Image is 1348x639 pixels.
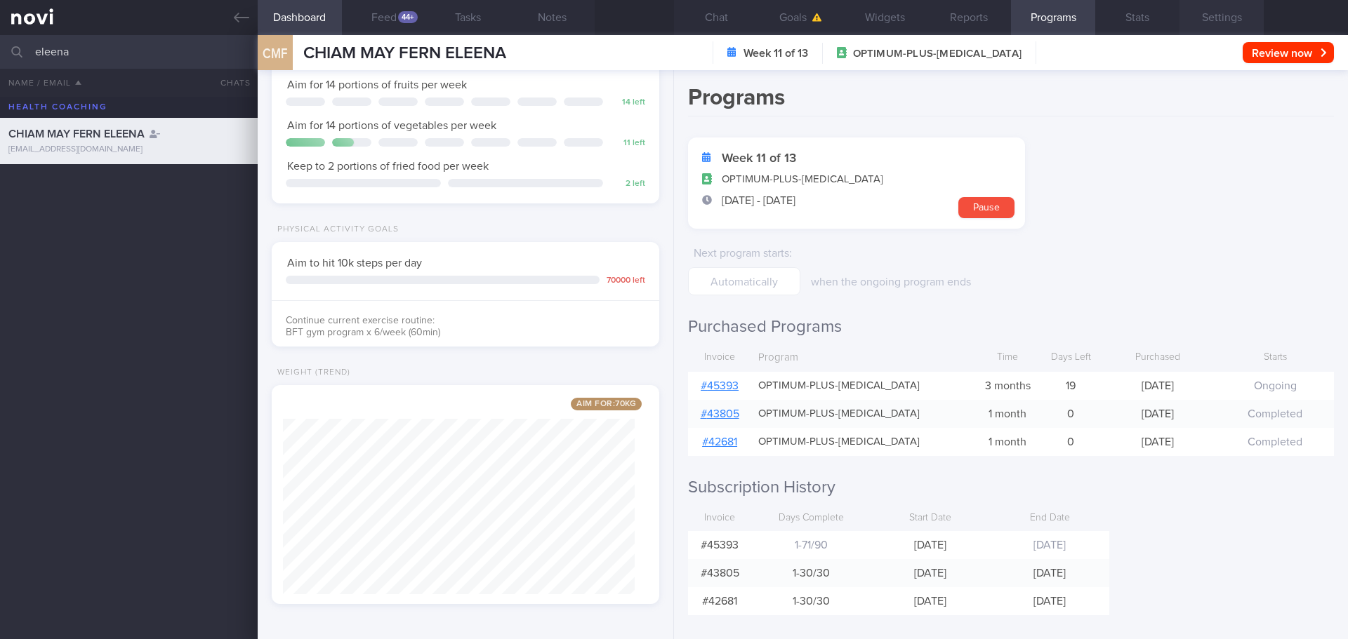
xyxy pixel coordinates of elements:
span: OPTIMUM-PLUS-[MEDICAL_DATA] [758,379,920,393]
span: Keep to 2 portions of fried food per week [287,161,489,172]
div: Starts [1217,344,1334,371]
div: Invoice [688,505,751,532]
span: [DATE] [1033,596,1066,607]
button: Pause [958,197,1015,218]
div: Completed [1217,400,1334,428]
div: Program [751,344,972,372]
strong: Week 11 of 13 [744,46,808,60]
div: 70000 left [607,276,645,286]
div: Time [972,344,1043,371]
input: Automatically [688,267,800,295]
div: # 42681 [688,587,751,615]
div: Invoice [688,344,751,371]
span: Aim to hit 10k steps per day [287,257,422,269]
span: [DATE] [1033,567,1066,579]
div: 14 left [610,97,645,108]
div: [DATE] [1099,372,1216,400]
div: 1-71 / 90 [751,531,871,559]
div: Ongoing [1217,372,1334,400]
div: [DATE] [1099,428,1216,456]
div: Purchased [1099,344,1216,371]
a: #42681 [702,436,737,448]
span: [DATE] [914,596,946,607]
div: 3 months [972,372,1043,400]
div: Completed [1217,428,1334,456]
div: [DATE] [1099,400,1216,428]
div: Physical Activity Goals [272,224,399,235]
div: 2 left [610,179,645,189]
div: [EMAIL_ADDRESS][DOMAIN_NAME] [8,144,249,155]
h2: Subscription History [688,477,1334,498]
div: Days Left [1043,344,1099,371]
button: Chats [201,69,258,97]
div: 0 [1043,400,1099,428]
p: when the ongoing program ends [811,275,1039,289]
div: Weight (Trend) [272,368,350,378]
span: OPTIMUM-PLUS-[MEDICAL_DATA] [758,408,920,421]
div: 1-30 / 30 [751,559,871,587]
span: Aim for 14 portions of vegetables per week [287,120,496,131]
div: 1 month [972,428,1043,456]
div: Start Date [871,505,990,532]
div: 1 month [972,400,1043,428]
div: 44+ [398,11,418,23]
div: # 43805 [688,559,751,587]
span: OPTIMUM-PLUS-[MEDICAL_DATA] [853,47,1022,61]
div: 19 [1043,372,1099,400]
div: # 45393 [688,531,751,559]
span: [DATE] - [DATE] [722,194,795,208]
span: CHIAM MAY FERN ELEENA [303,45,506,62]
strong: Week 11 of 13 [722,152,796,166]
div: CMF [254,27,296,81]
span: OPTIMUM-PLUS-[MEDICAL_DATA] [722,173,883,187]
span: [DATE] [914,567,946,579]
a: #45393 [701,380,739,391]
div: Days Complete [751,505,871,532]
span: Aim for: 70 kg [571,398,642,410]
span: Continue current exercise routine: [286,316,435,325]
span: Aim for 14 portions of fruits per week [287,79,467,90]
span: [DATE] [1033,539,1066,551]
div: 11 left [610,138,645,149]
button: Review now [1243,42,1334,63]
h2: Purchased Programs [688,316,1334,337]
div: End Date [990,505,1109,532]
div: 0 [1043,428,1099,456]
div: 1-30 / 30 [751,587,871,615]
span: [DATE] [914,539,946,551]
label: Next program starts : [694,246,795,260]
a: #43805 [701,408,739,419]
h1: Programs [688,84,1334,116]
span: CHIAM MAY FERN ELEENA [8,128,145,140]
span: OPTIMUM-PLUS-[MEDICAL_DATA] [758,436,920,449]
span: BFT gym program x 6/week (60min) [286,328,440,337]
